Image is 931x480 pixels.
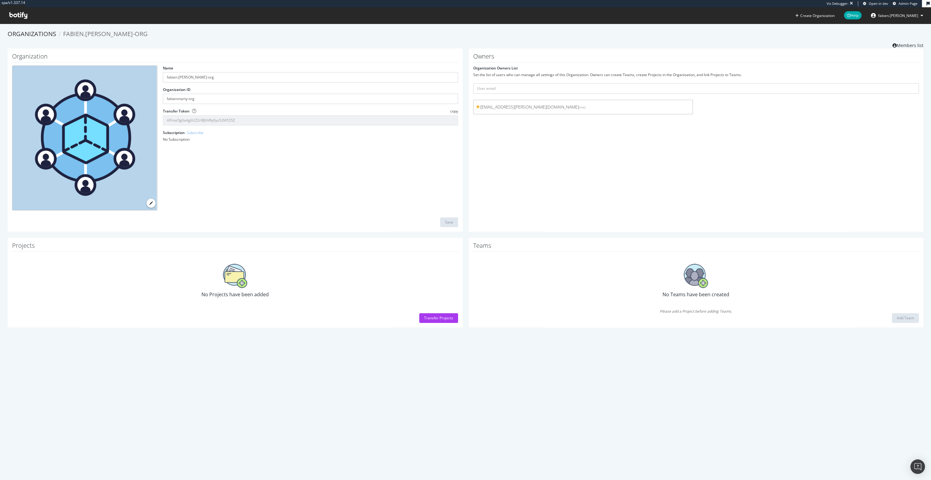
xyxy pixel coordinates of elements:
[899,1,917,6] span: Admin Page
[445,220,453,225] div: Save
[892,313,919,323] button: Add Team
[827,1,848,6] div: Viz Debugger:
[223,264,247,288] img: No Projects have been added
[163,137,458,142] div: No Subscription
[419,315,458,321] a: Transfer Projects
[8,30,923,39] ol: breadcrumbs
[684,264,708,288] img: No Teams have been created
[163,65,173,71] label: Name
[8,30,56,38] a: Organizations
[473,65,518,71] label: Organization Owners List
[473,72,919,77] div: Set the list of users who can manage all settings of this Organization. Owners can create Teams, ...
[450,109,458,114] span: copy
[12,242,458,252] h1: Projects
[663,291,729,298] span: No Teams have been created
[185,130,204,135] a: - Subscribe
[893,1,917,6] a: Admin Page
[163,130,204,135] label: Subscription
[163,87,191,92] label: Organization ID
[440,217,458,227] button: Save
[63,30,148,38] span: fabien.[PERSON_NAME]-org
[473,83,919,94] input: User email
[163,109,190,114] label: Transfer Token
[878,13,918,18] span: fabien.marty
[897,315,914,321] div: Add Team
[892,315,919,321] a: Add Team
[866,11,928,20] button: fabien.[PERSON_NAME]
[163,94,458,104] input: Organization ID
[869,1,888,6] span: Open in dev
[910,459,925,474] div: Open Intercom Messenger
[844,11,862,19] span: Help
[12,53,458,62] h1: Organization
[863,1,888,6] a: Open in dev
[163,72,458,82] input: name
[424,315,453,321] div: Transfer Projects
[201,291,269,298] span: No Projects have been added
[795,13,835,18] button: Create Organization
[473,53,919,62] h1: Owners
[892,41,923,49] a: Members list
[476,104,690,110] span: [EMAIL_ADDRESS][PERSON_NAME][DOMAIN_NAME]
[419,313,458,323] button: Transfer Projects
[473,242,919,252] h1: Teams
[473,309,919,314] span: Please add a Project before adding Teams.
[579,105,585,109] small: (me)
